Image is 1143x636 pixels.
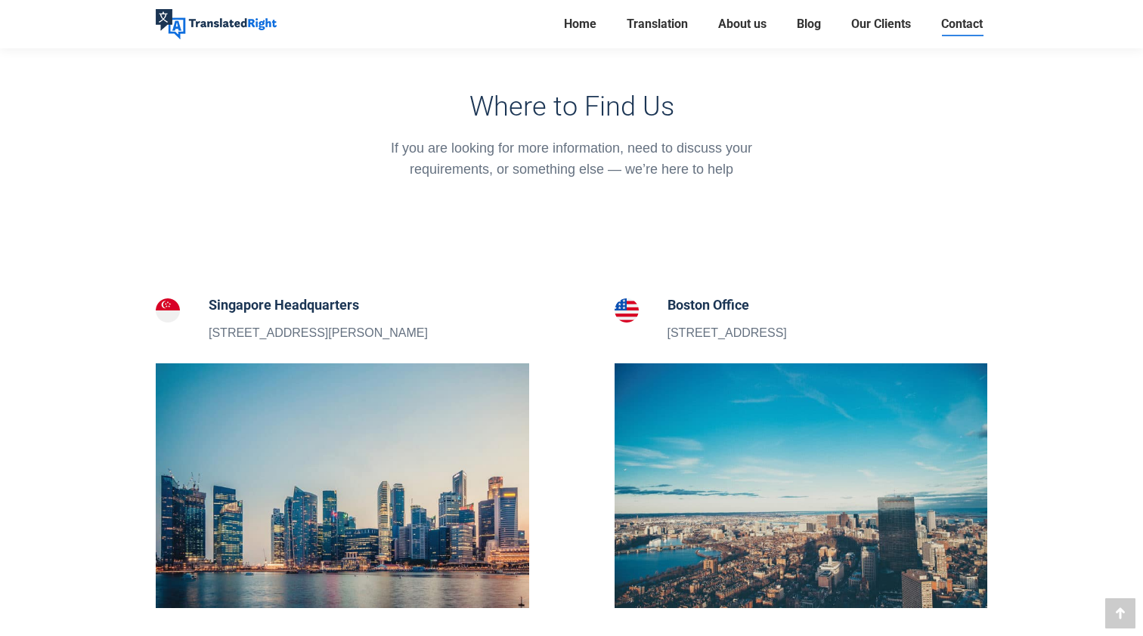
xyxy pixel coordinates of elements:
h3: Where to Find Us [370,91,774,122]
a: Blog [792,14,825,35]
span: Blog [797,17,821,32]
p: [STREET_ADDRESS] [668,323,787,343]
h5: Singapore Headquarters [209,295,428,316]
a: Home [559,14,601,35]
a: Translation [622,14,692,35]
a: About us [714,14,771,35]
span: Translation [627,17,688,32]
img: Boston Office [615,298,639,323]
img: Contact our Singapore Translation Headquarters Office [156,363,529,608]
a: Our Clients [847,14,915,35]
span: Our Clients [851,17,911,32]
span: Contact [941,17,983,32]
img: Singapore Headquarters [156,298,180,323]
img: Contact our Boston translation branch office [615,363,988,608]
span: About us [718,17,767,32]
h5: Boston Office [668,295,787,316]
a: Contact [937,14,987,35]
p: [STREET_ADDRESS][PERSON_NAME] [209,323,428,343]
span: Home [564,17,596,32]
div: If you are looking for more information, need to discuss your requirements, or something else — w... [370,137,774,180]
img: Translated Right [156,9,277,39]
